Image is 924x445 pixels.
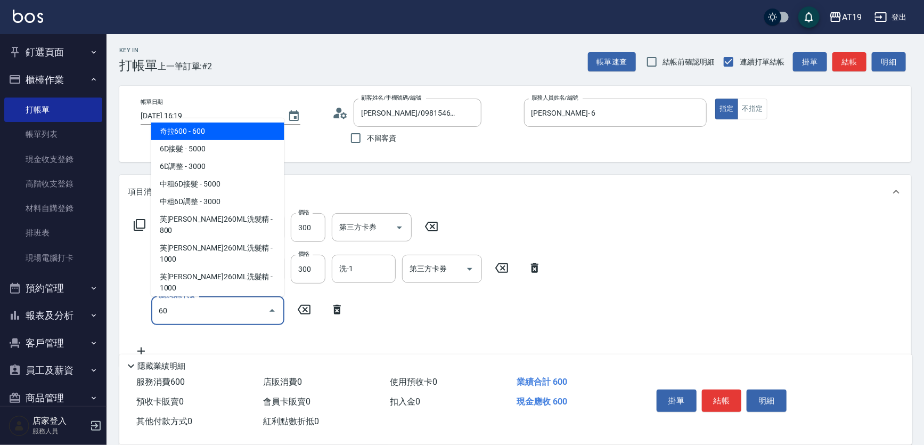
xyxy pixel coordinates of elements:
span: 中租6D調整 - 3000 [151,193,284,211]
span: 紅利點數折抵 0 [263,416,319,426]
span: 6D調整 - 3000 [151,158,284,175]
a: 高階收支登錄 [4,172,102,196]
span: 中租6D接髮 - 5000 [151,175,284,193]
button: 帳單速查 [588,52,636,72]
button: 客戶管理 [4,329,102,357]
button: 明細 [872,52,906,72]
span: 其他付款方式 0 [136,416,192,426]
button: save [798,6,820,28]
span: 不留客資 [367,133,397,144]
span: 會員卡販賣 0 [263,397,310,407]
p: 隱藏業績明細 [137,361,185,372]
img: Logo [13,10,43,23]
a: 排班表 [4,221,102,245]
span: 上一筆訂單:#2 [158,60,212,73]
label: 價格 [298,208,309,216]
button: Open [461,261,478,278]
button: AT19 [825,6,866,28]
button: 預約管理 [4,274,102,302]
label: 顧客姓名/手機號碼/編號 [361,94,422,102]
button: Choose date, selected date is 2025-08-17 [281,103,307,129]
button: 結帳 [702,390,742,412]
button: Open [391,219,408,236]
label: 服務人員姓名/編號 [531,94,578,102]
img: Person [9,415,30,436]
h3: 打帳單 [119,58,158,73]
a: 現場電腦打卡 [4,246,102,270]
button: 商品管理 [4,384,102,412]
a: 帳單列表 [4,122,102,147]
span: 使用預收卡 0 [390,377,437,387]
button: Close [264,302,281,319]
button: 結帳 [832,52,866,72]
span: 連續打單結帳 [740,56,784,68]
button: 不指定 [738,99,767,119]
button: 掛單 [657,390,697,412]
span: 6D接髮 - 5000 [151,140,284,158]
span: 服務消費 600 [136,377,185,387]
label: 帳單日期 [141,98,163,106]
label: 價格 [298,250,309,258]
input: YYYY/MM/DD hh:mm [141,107,277,125]
span: 芙[PERSON_NAME]260ML洗髮精 - 1000 [151,239,284,268]
div: 項目消費 [119,175,911,209]
button: 掛單 [793,52,827,72]
button: 員工及薪資 [4,357,102,384]
a: 材料自購登錄 [4,196,102,221]
p: 項目消費 [128,187,160,198]
h2: Key In [119,47,158,54]
a: 打帳單 [4,98,102,122]
span: 業績合計 600 [517,377,567,387]
h5: 店家登入 [32,416,87,426]
button: 登出 [870,7,911,27]
span: 芙[PERSON_NAME]260ML洗髮精 - 1000 [151,268,284,297]
button: 明細 [747,390,787,412]
span: 預收卡販賣 0 [136,397,184,407]
span: 芙[PERSON_NAME]260ML洗髮精 - 800 [151,211,284,239]
button: 報表及分析 [4,302,102,329]
span: 店販消費 0 [263,377,302,387]
a: 現金收支登錄 [4,147,102,172]
span: 扣入金 0 [390,397,420,407]
span: 結帳前確認明細 [663,56,715,68]
span: 奇拉600 - 600 [151,123,284,140]
p: 服務人員 [32,426,87,436]
div: AT19 [842,11,862,24]
button: 釘選頁面 [4,38,102,66]
button: 櫃檯作業 [4,66,102,94]
span: 現金應收 600 [517,397,567,407]
button: 指定 [715,99,738,119]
